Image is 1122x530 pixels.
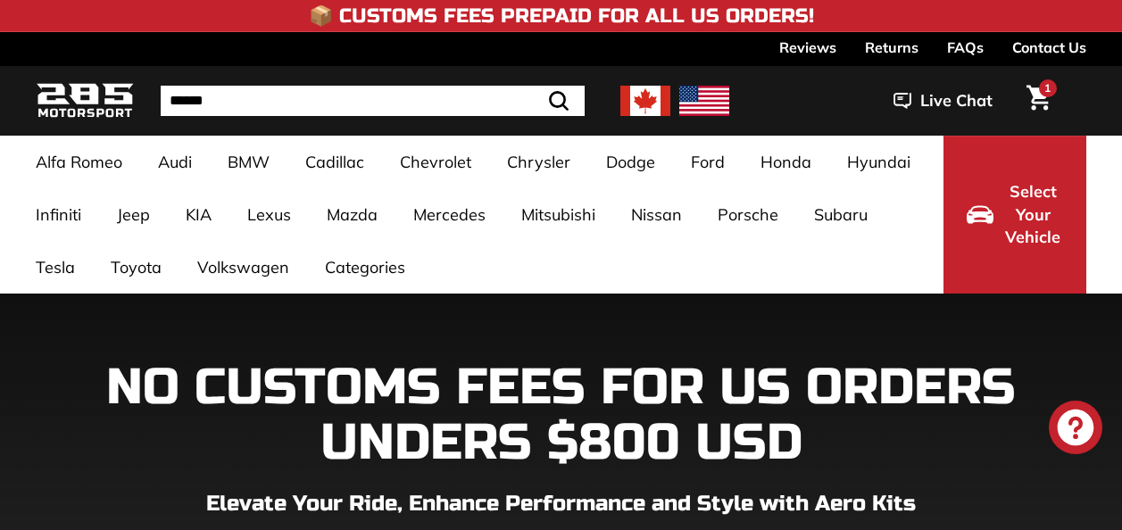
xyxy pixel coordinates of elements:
[168,188,229,241] a: KIA
[229,188,309,241] a: Lexus
[210,136,287,188] a: BMW
[1043,401,1108,459] inbox-online-store-chat: Shopify online store chat
[36,360,1086,470] h1: NO CUSTOMS FEES FOR US ORDERS UNDERS $800 USD
[382,136,489,188] a: Chevrolet
[796,188,885,241] a: Subaru
[779,32,836,62] a: Reviews
[1012,32,1086,62] a: Contact Us
[870,79,1016,123] button: Live Chat
[179,241,307,294] a: Volkswagen
[588,136,673,188] a: Dodge
[307,241,423,294] a: Categories
[943,136,1086,294] button: Select Your Vehicle
[287,136,382,188] a: Cadillac
[36,80,134,122] img: Logo_285_Motorsport_areodynamics_components
[309,5,814,27] h4: 📦 Customs Fees Prepaid for All US Orders!
[93,241,179,294] a: Toyota
[36,488,1086,520] p: Elevate Your Ride, Enhance Performance and Style with Aero Kits
[489,136,588,188] a: Chrysler
[18,241,93,294] a: Tesla
[99,188,168,241] a: Jeep
[673,136,743,188] a: Ford
[829,136,928,188] a: Hyundai
[700,188,796,241] a: Porsche
[18,188,99,241] a: Infiniti
[1044,81,1051,95] span: 1
[947,32,984,62] a: FAQs
[395,188,503,241] a: Mercedes
[920,89,993,112] span: Live Chat
[743,136,829,188] a: Honda
[503,188,613,241] a: Mitsubishi
[140,136,210,188] a: Audi
[18,136,140,188] a: Alfa Romeo
[1016,70,1061,131] a: Cart
[1002,180,1063,249] span: Select Your Vehicle
[309,188,395,241] a: Mazda
[865,32,918,62] a: Returns
[161,86,585,116] input: Search
[613,188,700,241] a: Nissan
